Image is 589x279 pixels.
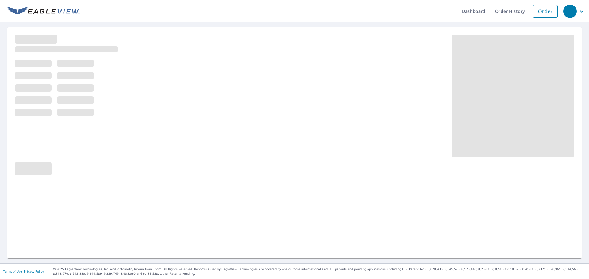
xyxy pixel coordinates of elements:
img: EV Logo [7,7,80,16]
p: © 2025 Eagle View Technologies, Inc. and Pictometry International Corp. All Rights Reserved. Repo... [53,267,586,276]
a: Order [533,5,558,18]
a: Privacy Policy [24,269,44,273]
p: | [3,270,44,273]
a: Terms of Use [3,269,22,273]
